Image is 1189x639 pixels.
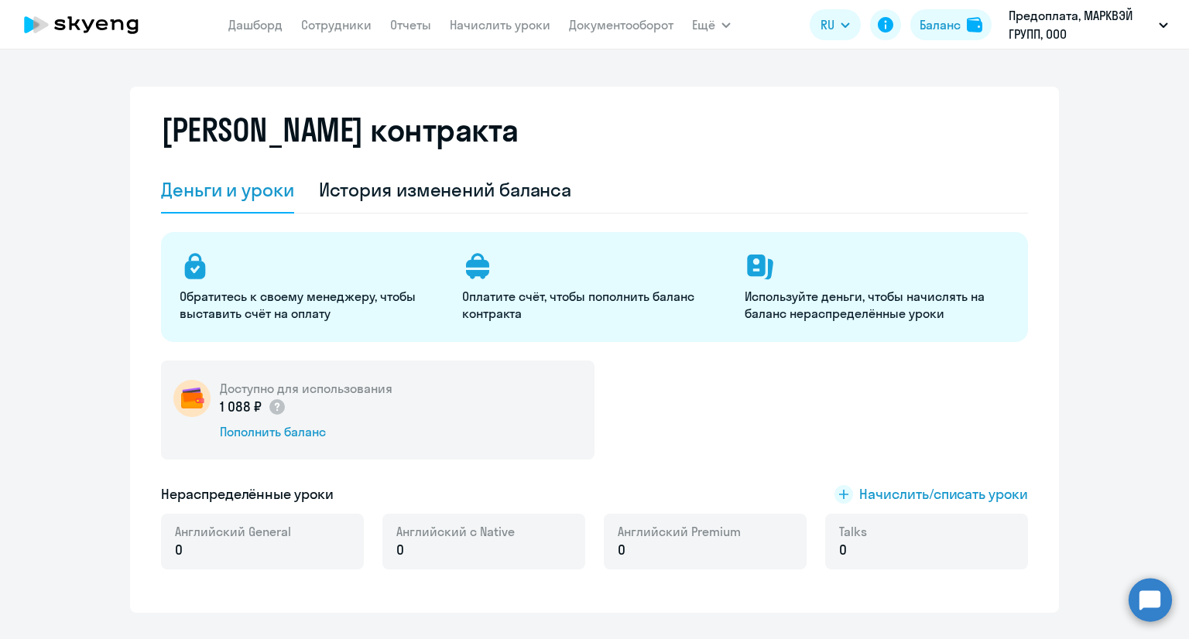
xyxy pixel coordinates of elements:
[967,17,982,32] img: balance
[839,540,847,560] span: 0
[859,484,1028,504] span: Начислить/списать уроки
[839,523,867,540] span: Talks
[1009,6,1153,43] p: Предоплата, МАРКВЭЙ ГРУПП, ООО
[396,523,515,540] span: Английский с Native
[920,15,961,34] div: Баланс
[220,380,392,397] h5: Доступно для использования
[1001,6,1176,43] button: Предоплата, МАРКВЭЙ ГРУПП, ООО
[301,17,372,32] a: Сотрудники
[228,17,283,32] a: Дашборд
[180,288,444,322] p: Обратитесь к своему менеджеру, чтобы выставить счёт на оплату
[396,540,404,560] span: 0
[220,423,392,440] div: Пополнить баланс
[390,17,431,32] a: Отчеты
[692,9,731,40] button: Ещё
[450,17,550,32] a: Начислить уроки
[618,540,625,560] span: 0
[161,111,519,149] h2: [PERSON_NAME] контракта
[173,380,211,417] img: wallet-circle.png
[161,177,294,202] div: Деньги и уроки
[175,540,183,560] span: 0
[569,17,673,32] a: Документооборот
[745,288,1009,322] p: Используйте деньги, чтобы начислять на баланс нераспределённые уроки
[810,9,861,40] button: RU
[220,397,286,417] p: 1 088 ₽
[821,15,834,34] span: RU
[319,177,572,202] div: История изменений баланса
[618,523,741,540] span: Английский Premium
[692,15,715,34] span: Ещё
[910,9,992,40] button: Балансbalance
[161,484,334,504] h5: Нераспределённые уроки
[462,288,726,322] p: Оплатите счёт, чтобы пополнить баланс контракта
[175,523,291,540] span: Английский General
